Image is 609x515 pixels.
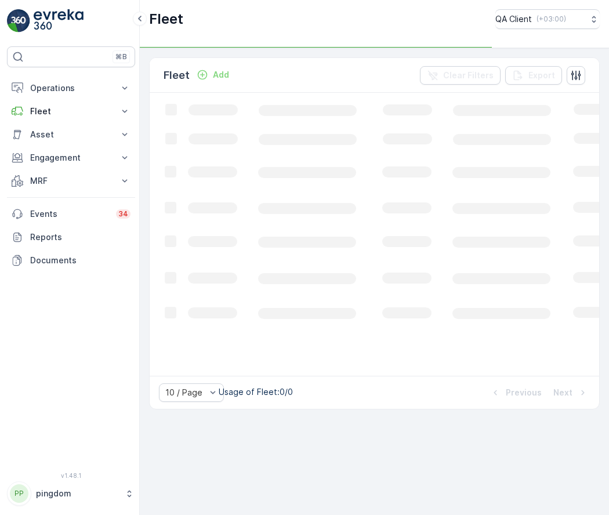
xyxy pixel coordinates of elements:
[495,13,532,25] p: QA Client
[506,387,542,398] p: Previous
[420,66,501,85] button: Clear Filters
[495,9,600,29] button: QA Client(+03:00)
[30,255,130,266] p: Documents
[213,69,229,81] p: Add
[115,52,127,61] p: ⌘B
[528,70,555,81] p: Export
[7,202,135,226] a: Events34
[443,70,494,81] p: Clear Filters
[488,386,543,400] button: Previous
[7,100,135,123] button: Fleet
[7,472,135,479] span: v 1.48.1
[7,9,30,32] img: logo
[36,488,119,499] p: pingdom
[553,387,572,398] p: Next
[30,231,130,243] p: Reports
[118,209,128,219] p: 34
[7,226,135,249] a: Reports
[30,208,109,220] p: Events
[30,106,112,117] p: Fleet
[7,77,135,100] button: Operations
[30,175,112,187] p: MRF
[7,249,135,272] a: Documents
[30,129,112,140] p: Asset
[7,146,135,169] button: Engagement
[7,481,135,506] button: PPpingdom
[536,14,566,24] p: ( +03:00 )
[164,67,190,84] p: Fleet
[505,66,562,85] button: Export
[552,386,590,400] button: Next
[30,82,112,94] p: Operations
[7,123,135,146] button: Asset
[192,68,234,82] button: Add
[7,169,135,193] button: MRF
[34,9,84,32] img: logo_light-DOdMpM7g.png
[219,386,293,398] p: Usage of Fleet : 0/0
[10,484,28,503] div: PP
[149,10,183,28] p: Fleet
[30,152,112,164] p: Engagement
